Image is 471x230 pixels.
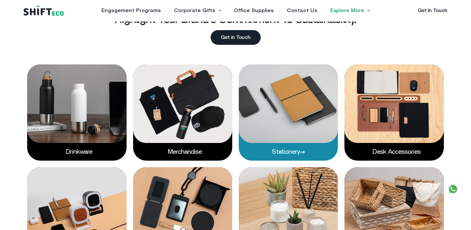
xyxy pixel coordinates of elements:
a: Corporate Gifts [174,8,215,13]
a: Stationery [272,149,305,155]
a: Merchandise [168,149,197,155]
a: Contact Us [287,8,317,13]
img: Merchandise.png [133,64,232,143]
a: Get In Touch [418,8,447,13]
a: Explore More [330,8,364,13]
a: Desk accessories [373,149,416,155]
a: Office Supplies [234,8,274,13]
img: stationary.png [239,64,338,143]
img: Drinkware.png [27,64,126,143]
a: Engagement Programs [101,8,161,13]
a: Get in Touch [211,30,261,45]
img: desk-accessories.png [344,64,444,143]
a: Drinkware [66,149,88,155]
